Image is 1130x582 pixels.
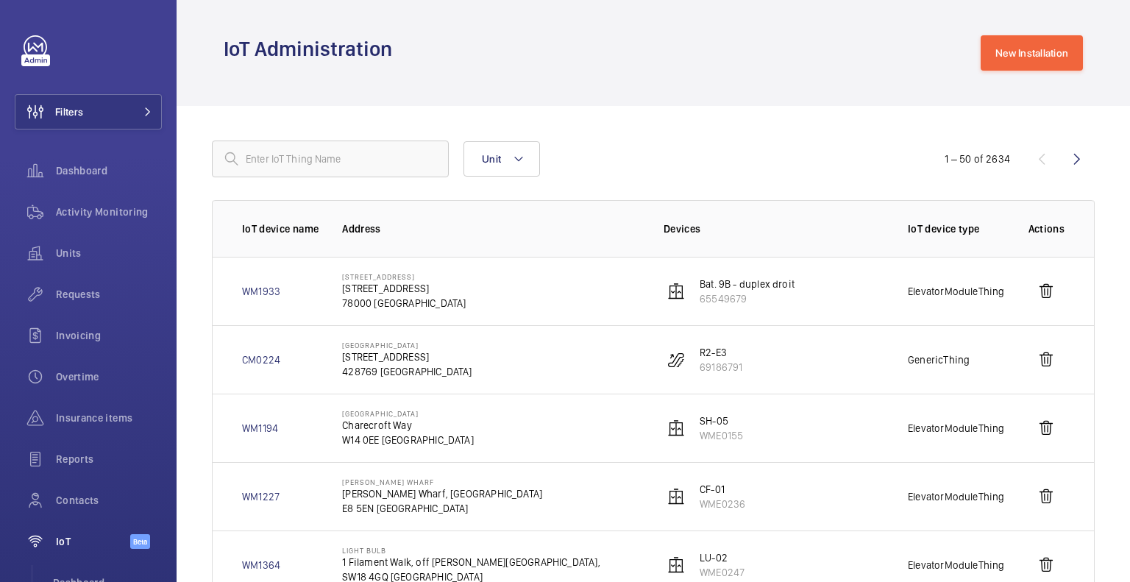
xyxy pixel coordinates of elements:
span: Invoicing [56,328,162,343]
button: Filters [15,94,162,129]
p: SH-05 [700,414,743,428]
p: IoT device type [908,221,1004,236]
a: WM1194 [242,421,278,436]
span: Unit [482,153,501,165]
span: Activity Monitoring [56,205,162,219]
p: [PERSON_NAME] Wharf [342,478,542,486]
p: [PERSON_NAME] Wharf, [GEOGRAPHIC_DATA] [342,486,542,501]
span: Dashboard [56,163,162,178]
img: elevator.svg [667,283,685,300]
p: Address [342,221,640,236]
img: elevator.svg [667,419,685,437]
p: ElevatorModuleThing [908,558,1004,572]
p: [GEOGRAPHIC_DATA] [342,409,474,418]
p: R2-E3 [700,345,742,360]
p: LU-02 [700,550,745,565]
p: E8 5EN [GEOGRAPHIC_DATA] [342,501,542,516]
p: WME0155 [700,428,743,443]
a: New Installation [981,35,1083,71]
span: Insurance items [56,411,162,425]
p: Actions [1028,221,1065,236]
span: Reports [56,452,162,466]
p: CF-01 [700,482,745,497]
h1: IoT Administration [224,35,401,63]
span: Beta [130,534,150,549]
p: 1 Filament Walk, off [PERSON_NAME][GEOGRAPHIC_DATA], [342,555,600,569]
p: 69186791 [700,360,742,375]
span: Contacts [56,493,162,508]
a: WM1933 [242,284,280,299]
p: WME0236 [700,497,745,511]
p: 65549679 [700,291,795,306]
a: WM1364 [242,558,280,572]
p: WME0247 [700,565,745,580]
span: Requests [56,287,162,302]
p: ElevatorModuleThing [908,421,1004,436]
img: elevator.svg [667,556,685,574]
p: IoT device name [242,221,319,236]
a: WM1227 [242,489,280,504]
p: ElevatorModuleThing [908,489,1004,504]
a: CM0224 [242,352,280,367]
span: Overtime [56,369,162,384]
p: W14 0EE [GEOGRAPHIC_DATA] [342,433,474,447]
img: elevator.svg [667,488,685,505]
p: GenericThing [908,352,970,367]
p: [STREET_ADDRESS] [342,272,466,281]
button: Unit [463,141,540,177]
p: Bat. 9B - duplex droit [700,277,795,291]
span: IoT [56,534,130,549]
p: 78000 [GEOGRAPHIC_DATA] [342,296,466,310]
p: Light Bulb [342,546,600,555]
p: Charecroft Way [342,418,474,433]
img: escalator.svg [667,351,685,369]
span: Units [56,246,162,260]
p: [STREET_ADDRESS] [342,349,472,364]
p: ElevatorModuleThing [908,284,1004,299]
p: [STREET_ADDRESS] [342,281,466,296]
div: 1 – 50 of 2634 [945,152,1010,166]
p: 428769 [GEOGRAPHIC_DATA] [342,364,472,379]
p: [GEOGRAPHIC_DATA] [342,341,472,349]
input: Enter IoT Thing Name [212,141,449,177]
p: Devices [664,221,884,236]
span: Filters [55,104,83,119]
